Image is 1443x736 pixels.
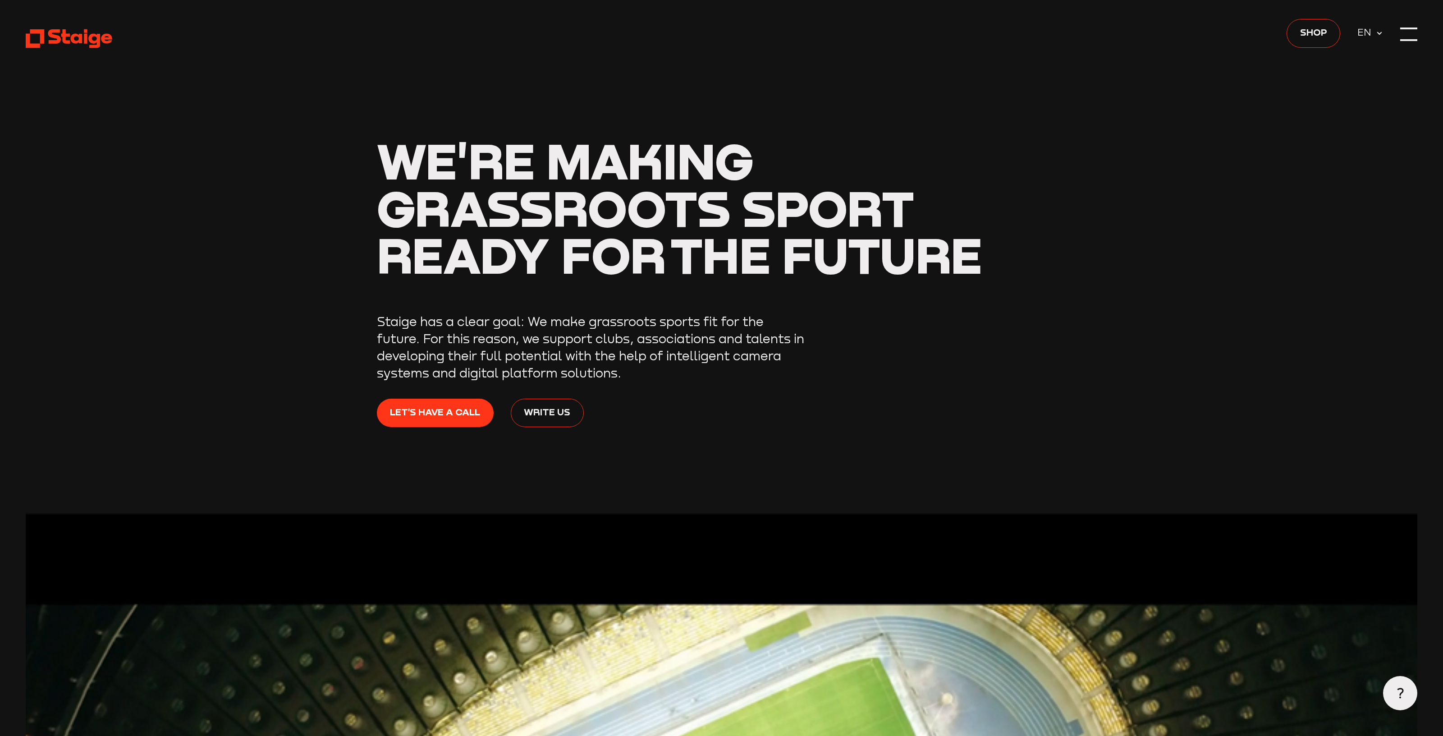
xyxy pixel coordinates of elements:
[390,405,480,419] span: Let's have a call
[377,130,982,285] span: We're making grassroots sport ready for the future
[1287,19,1340,48] a: Shop
[1357,25,1376,40] span: EN
[524,405,570,419] span: Write us
[377,313,805,382] p: Staige has a clear goal: We make grassroots sports fit for the future. For this reason, we suppor...
[1300,25,1327,40] span: Shop
[377,399,494,428] a: Let's have a call
[511,399,584,428] a: Write us
[1405,354,1434,382] iframe: chat widget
